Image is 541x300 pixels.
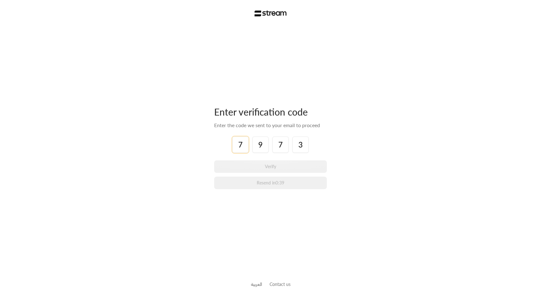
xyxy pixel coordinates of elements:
div: Enter verification code [214,106,327,118]
a: العربية [251,278,262,290]
img: Stream Logo [255,10,287,17]
div: Enter the code we sent to your email to proceed [214,122,327,129]
a: Contact us [270,282,291,287]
